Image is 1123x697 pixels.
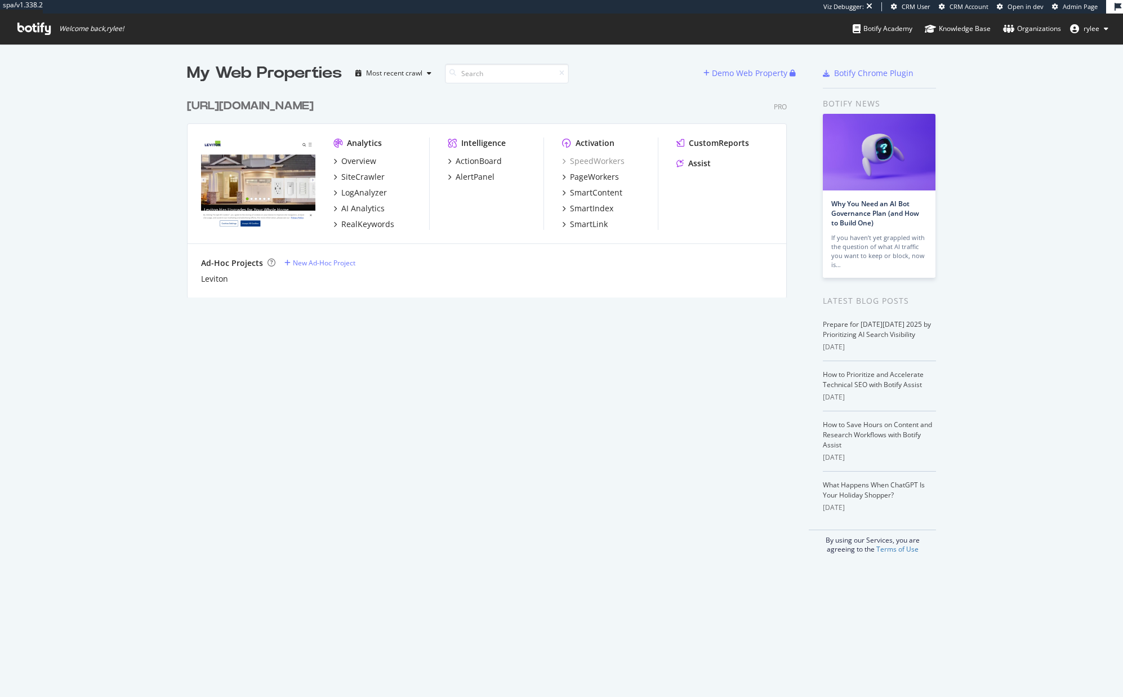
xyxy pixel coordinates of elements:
a: LogAnalyzer [333,187,387,198]
a: Organizations [1003,14,1061,44]
button: Most recent crawl [351,64,436,82]
div: Overview [341,156,376,167]
div: Viz Debugger: [823,2,864,11]
a: What Happens When ChatGPT Is Your Holiday Shopper? [823,480,925,500]
span: CRM Account [950,2,988,11]
a: SmartContent [562,187,622,198]
div: Latest Blog Posts [823,295,936,307]
a: Botify Chrome Plugin [823,68,913,79]
a: Demo Web Property [703,68,790,78]
a: Knowledge Base [925,14,991,44]
a: Why You Need an AI Bot Governance Plan (and How to Build One) [831,199,919,228]
div: Botify news [823,97,936,110]
img: Why You Need an AI Bot Governance Plan (and How to Build One) [823,114,935,190]
a: How to Prioritize and Accelerate Technical SEO with Botify Assist [823,370,924,389]
div: Knowledge Base [925,23,991,34]
a: How to Save Hours on Content and Research Workflows with Botify Assist [823,420,932,450]
a: Admin Page [1052,2,1098,11]
img: https://leviton.com/ [201,137,315,229]
a: CRM User [891,2,930,11]
span: Open in dev [1008,2,1044,11]
div: Intelligence [461,137,506,149]
div: Organizations [1003,23,1061,34]
div: [DATE] [823,503,936,513]
div: [DATE] [823,342,936,352]
div: Ad-Hoc Projects [201,258,263,269]
a: PageWorkers [562,171,619,183]
a: Botify Academy [853,14,912,44]
div: CustomReports [689,137,749,149]
span: CRM User [902,2,930,11]
div: ActionBoard [456,156,502,167]
div: Botify Academy [853,23,912,34]
div: [DATE] [823,392,936,402]
a: New Ad-Hoc Project [284,258,355,268]
span: rylee [1084,24,1099,33]
a: Assist [676,158,711,169]
div: New Ad-Hoc Project [293,258,355,268]
a: Terms of Use [876,544,919,554]
div: Pro [774,102,787,112]
div: AI Analytics [341,203,385,214]
button: rylee [1061,20,1117,38]
span: Welcome back, rylee ! [59,24,124,33]
div: [URL][DOMAIN_NAME] [187,98,314,114]
a: Overview [333,156,376,167]
div: LogAnalyzer [341,187,387,198]
div: By using our Services, you are agreeing to the [809,530,936,554]
span: Admin Page [1063,2,1098,11]
div: My Web Properties [187,62,342,85]
div: grid [187,85,796,298]
a: ActionBoard [448,156,502,167]
a: [URL][DOMAIN_NAME] [187,98,318,114]
a: Prepare for [DATE][DATE] 2025 by Prioritizing AI Search Visibility [823,319,931,339]
a: SpeedWorkers [562,156,625,167]
div: [DATE] [823,452,936,463]
div: RealKeywords [341,219,394,230]
div: Assist [688,158,711,169]
a: Open in dev [997,2,1044,11]
div: SmartContent [570,187,622,198]
div: Activation [576,137,614,149]
div: Botify Chrome Plugin [834,68,913,79]
div: Analytics [347,137,382,149]
div: SmartIndex [570,203,613,214]
a: CustomReports [676,137,749,149]
a: AI Analytics [333,203,385,214]
div: Most recent crawl [366,70,422,77]
div: Demo Web Property [712,68,787,79]
div: AlertPanel [456,171,494,183]
div: SiteCrawler [341,171,385,183]
a: CRM Account [939,2,988,11]
div: SmartLink [570,219,608,230]
a: RealKeywords [333,219,394,230]
a: Leviton [201,273,228,285]
a: SmartLink [562,219,608,230]
a: AlertPanel [448,171,494,183]
a: SmartIndex [562,203,613,214]
button: Demo Web Property [703,64,790,82]
div: If you haven’t yet grappled with the question of what AI traffic you want to keep or block, now is… [831,233,927,269]
input: Search [445,64,569,83]
a: SiteCrawler [333,171,385,183]
div: PageWorkers [570,171,619,183]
